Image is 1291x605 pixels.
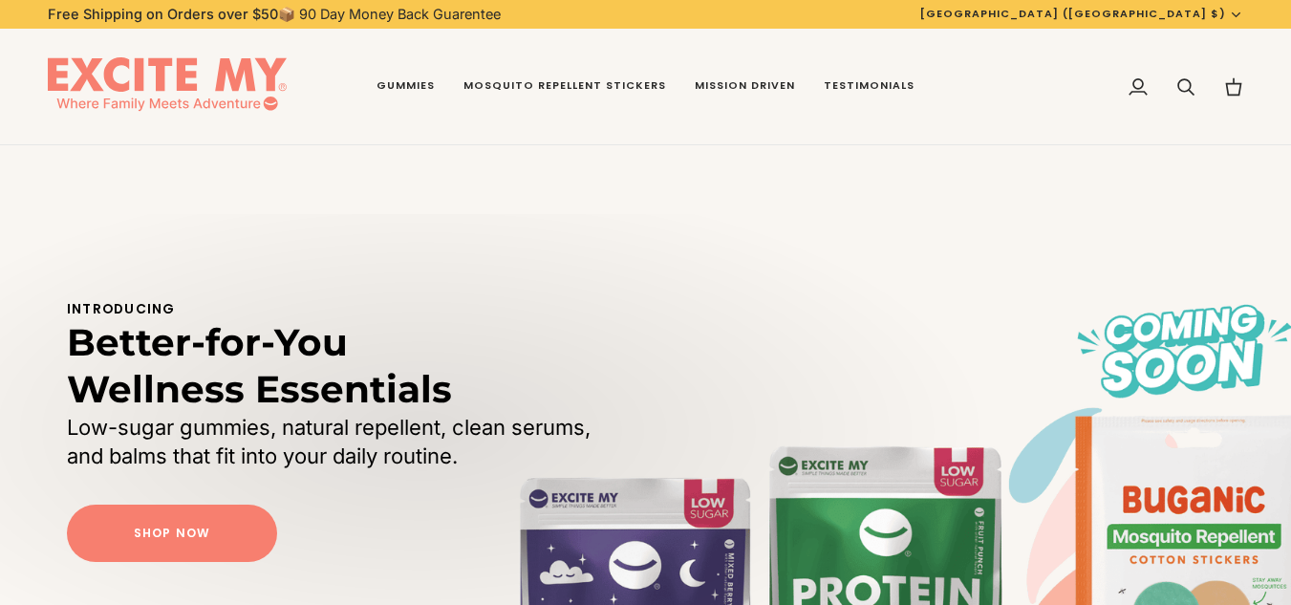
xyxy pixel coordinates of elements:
[824,78,914,94] span: Testimonials
[362,29,449,145] a: Gummies
[377,78,435,94] span: Gummies
[48,6,278,22] strong: Free Shipping on Orders over $50
[48,57,287,117] img: EXCITE MY®
[449,29,680,145] a: Mosquito Repellent Stickers
[48,4,501,25] p: 📦 90 Day Money Back Guarentee
[906,6,1258,22] button: [GEOGRAPHIC_DATA] ([GEOGRAPHIC_DATA] $)
[695,78,795,94] span: Mission Driven
[809,29,929,145] a: Testimonials
[67,505,277,562] a: Shop Now
[463,78,666,94] span: Mosquito Repellent Stickers
[680,29,809,145] a: Mission Driven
